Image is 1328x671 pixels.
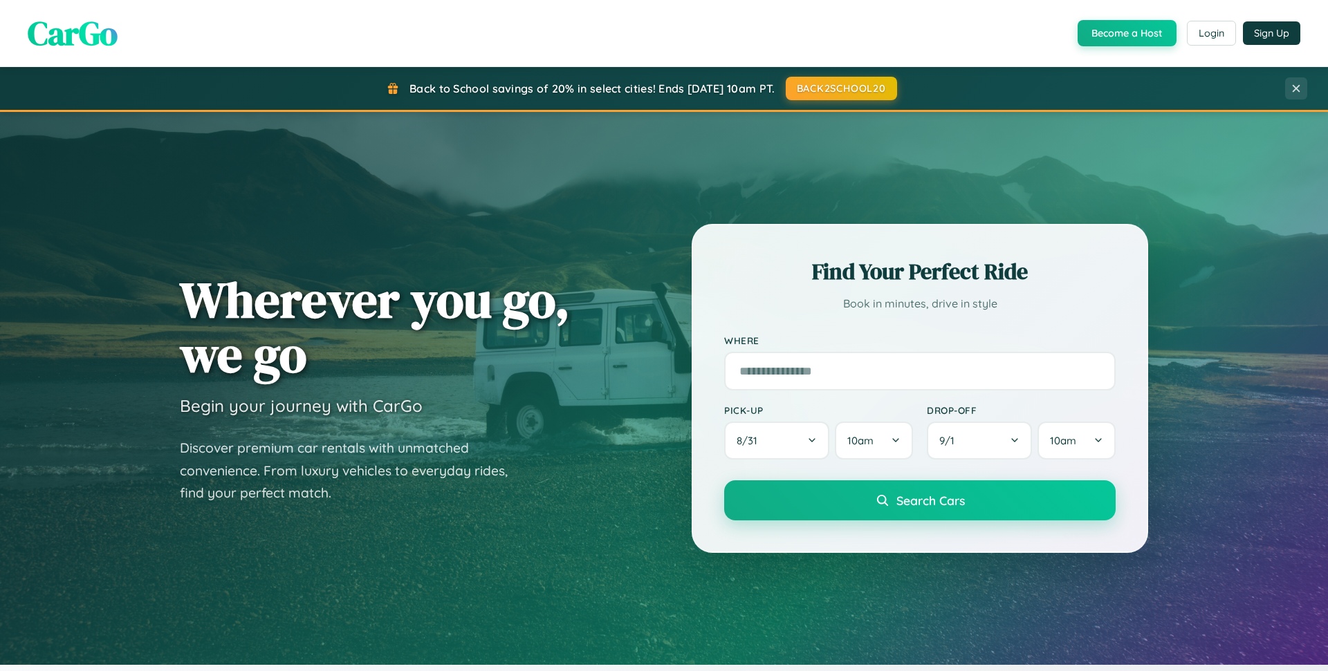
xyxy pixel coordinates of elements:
span: Back to School savings of 20% in select cities! Ends [DATE] 10am PT. [409,82,775,95]
span: CarGo [28,10,118,56]
span: 8 / 31 [737,434,764,447]
button: Become a Host [1078,20,1177,46]
span: 10am [1050,434,1076,447]
h1: Wherever you go, we go [180,272,570,381]
button: 10am [1037,422,1116,460]
label: Pick-up [724,404,913,416]
button: 8/31 [724,422,829,460]
button: BACK2SCHOOL20 [786,77,897,100]
button: Login [1187,21,1236,46]
span: Search Cars [896,493,965,508]
button: Sign Up [1243,21,1300,45]
p: Book in minutes, drive in style [724,294,1116,314]
label: Drop-off [927,404,1116,416]
button: 10am [835,422,913,460]
h3: Begin your journey with CarGo [180,395,423,416]
span: 9 / 1 [939,434,961,447]
label: Where [724,334,1116,346]
p: Discover premium car rentals with unmatched convenience. From luxury vehicles to everyday rides, ... [180,437,526,504]
span: 10am [847,434,874,447]
h2: Find Your Perfect Ride [724,256,1116,287]
button: Search Cars [724,480,1116,520]
button: 9/1 [927,422,1032,460]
